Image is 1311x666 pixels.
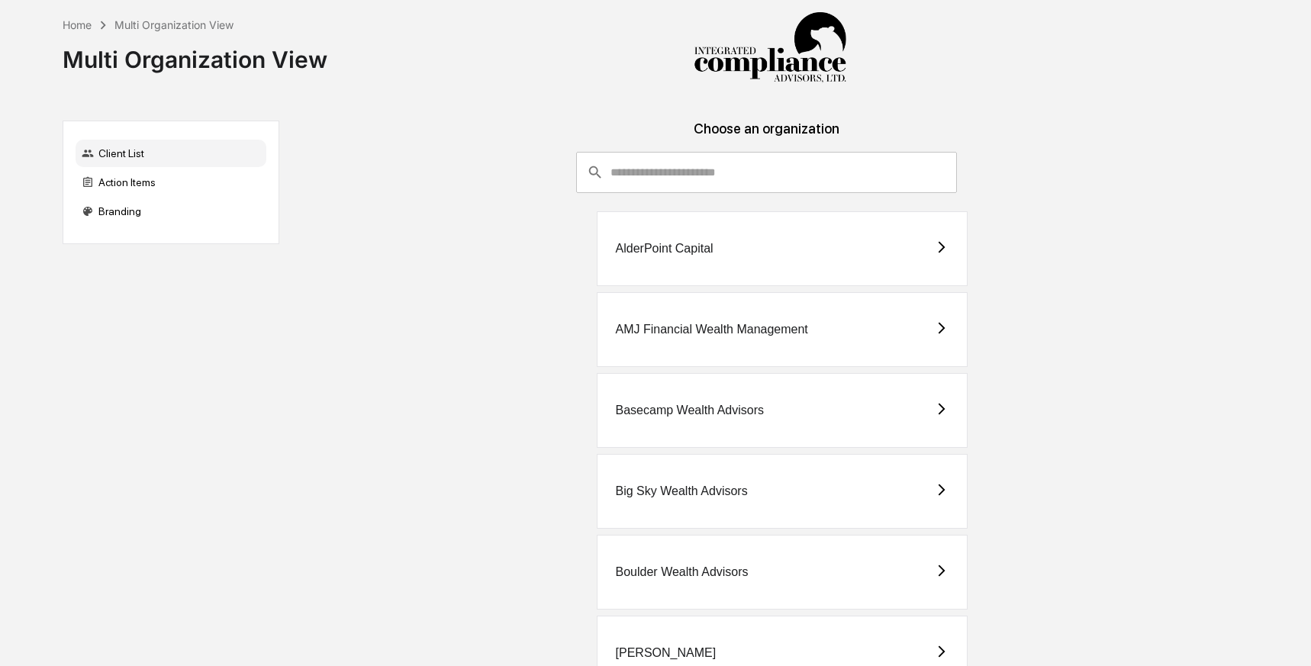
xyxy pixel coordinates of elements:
div: AMJ Financial Wealth Management [616,323,808,336]
div: consultant-dashboard__filter-organizations-search-bar [576,152,956,193]
div: Boulder Wealth Advisors [616,565,749,579]
div: Action Items [76,169,266,196]
div: Multi Organization View [63,34,327,73]
img: Integrated Compliance Advisors [694,12,846,84]
div: Home [63,18,92,31]
div: Branding [76,198,266,225]
div: [PERSON_NAME] [616,646,717,660]
div: Choose an organization [292,121,1242,152]
div: AlderPoint Capital [616,242,713,256]
div: Client List [76,140,266,167]
div: Big Sky Wealth Advisors [616,484,748,498]
div: Basecamp Wealth Advisors [616,404,764,417]
div: Multi Organization View [114,18,234,31]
